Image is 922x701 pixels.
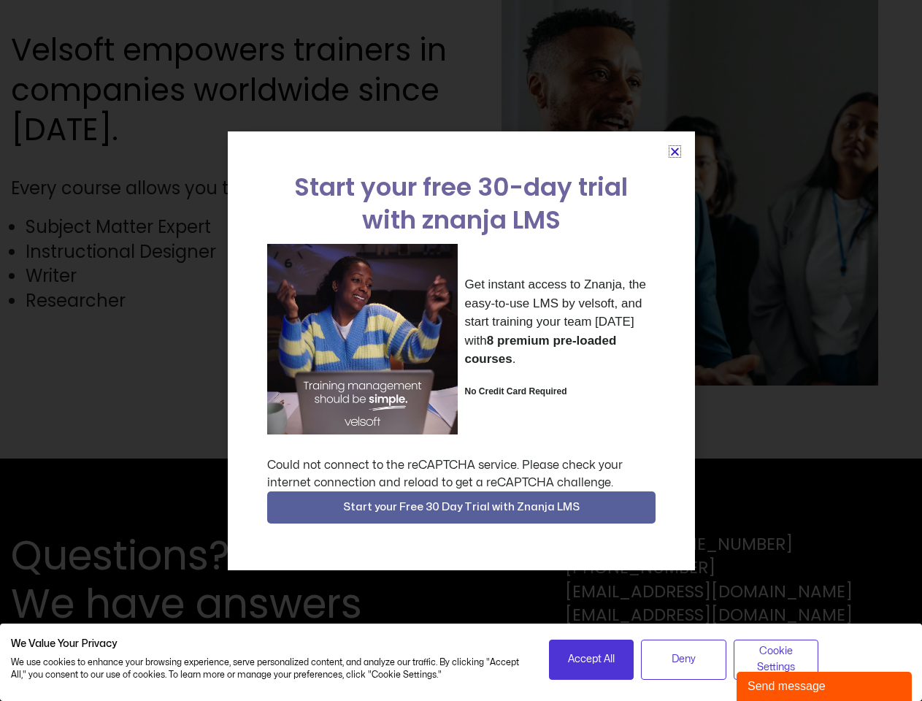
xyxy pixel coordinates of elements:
button: Adjust cookie preferences [734,640,819,680]
a: Close [669,146,680,157]
span: Deny [672,651,696,667]
div: Could not connect to the reCAPTCHA service. Please check your internet connection and reload to g... [267,456,656,491]
p: Get instant access to Znanja, the easy-to-use LMS by velsoft, and start training your team [DATE]... [465,275,656,369]
h2: We Value Your Privacy [11,637,527,651]
button: Accept all cookies [549,640,634,680]
p: We use cookies to enhance your browsing experience, serve personalized content, and analyze our t... [11,656,527,681]
iframe: chat widget [737,669,915,701]
button: Start your Free 30 Day Trial with Znanja LMS [267,491,656,524]
button: Deny all cookies [641,640,726,680]
span: Start your Free 30 Day Trial with Znanja LMS [343,499,580,516]
strong: 8 premium pre-loaded courses [465,334,617,367]
span: Cookie Settings [743,643,810,676]
span: Accept All [568,651,615,667]
img: a woman sitting at her laptop dancing [267,244,458,434]
strong: No Credit Card Required [465,386,567,397]
h2: Start your free 30-day trial with znanja LMS [267,171,656,237]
